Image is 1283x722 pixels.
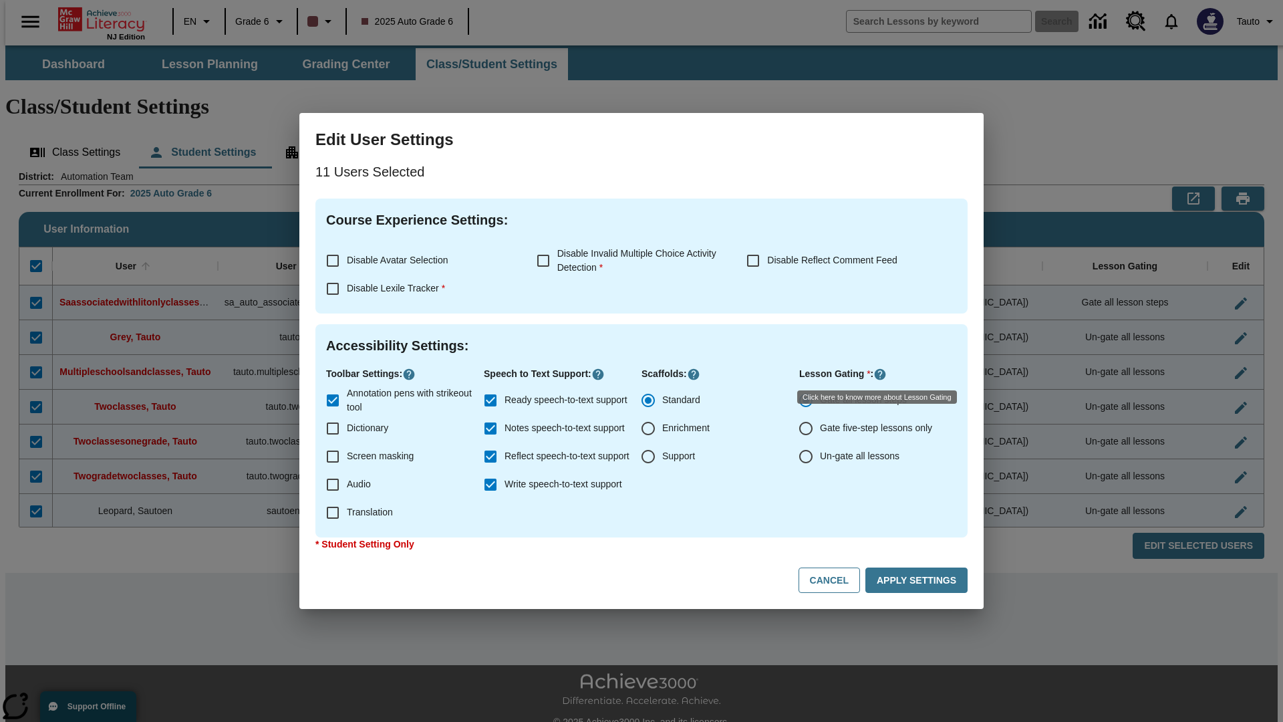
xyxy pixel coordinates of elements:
[484,367,641,381] p: Speech to Text Support :
[326,367,484,381] p: Toolbar Settings :
[662,449,695,463] span: Support
[505,393,627,407] span: Ready speech-to-text support
[662,421,710,435] span: Enrichment
[557,248,716,273] span: Disable Invalid Multiple Choice Activity Detection
[315,537,968,552] p: * Student Setting Only
[767,255,897,265] span: Disable Reflect Comment Feed
[797,390,957,404] div: Click here to know more about Lesson Gating
[315,129,968,150] h3: Edit User Settings
[687,368,700,381] button: Click here to know more about
[662,393,700,407] span: Standard
[326,335,957,356] h4: Accessibility Settings :
[641,367,799,381] p: Scaffolds :
[347,255,448,265] span: Disable Avatar Selection
[820,421,932,435] span: Gate five-step lessons only
[347,283,445,293] span: Disable Lexile Tracker
[799,367,957,381] p: Lesson Gating :
[591,368,605,381] button: Click here to know more about
[820,449,899,463] span: Un-gate all lessons
[347,386,473,414] span: Annotation pens with strikeout tool
[402,368,416,381] button: Click here to know more about
[315,161,968,183] p: 11 Users Selected
[865,568,968,594] button: Apply Settings
[799,568,860,594] button: Cancel
[505,449,629,463] span: Reflect speech-to-text support
[873,368,887,381] button: Click here to know more about
[347,477,371,491] span: Audio
[326,209,957,231] h4: Course Experience Settings :
[347,421,388,435] span: Dictionary
[347,449,414,463] span: Screen masking
[347,505,393,519] span: Translation
[505,421,625,435] span: Notes speech-to-text support
[505,477,622,491] span: Write speech-to-text support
